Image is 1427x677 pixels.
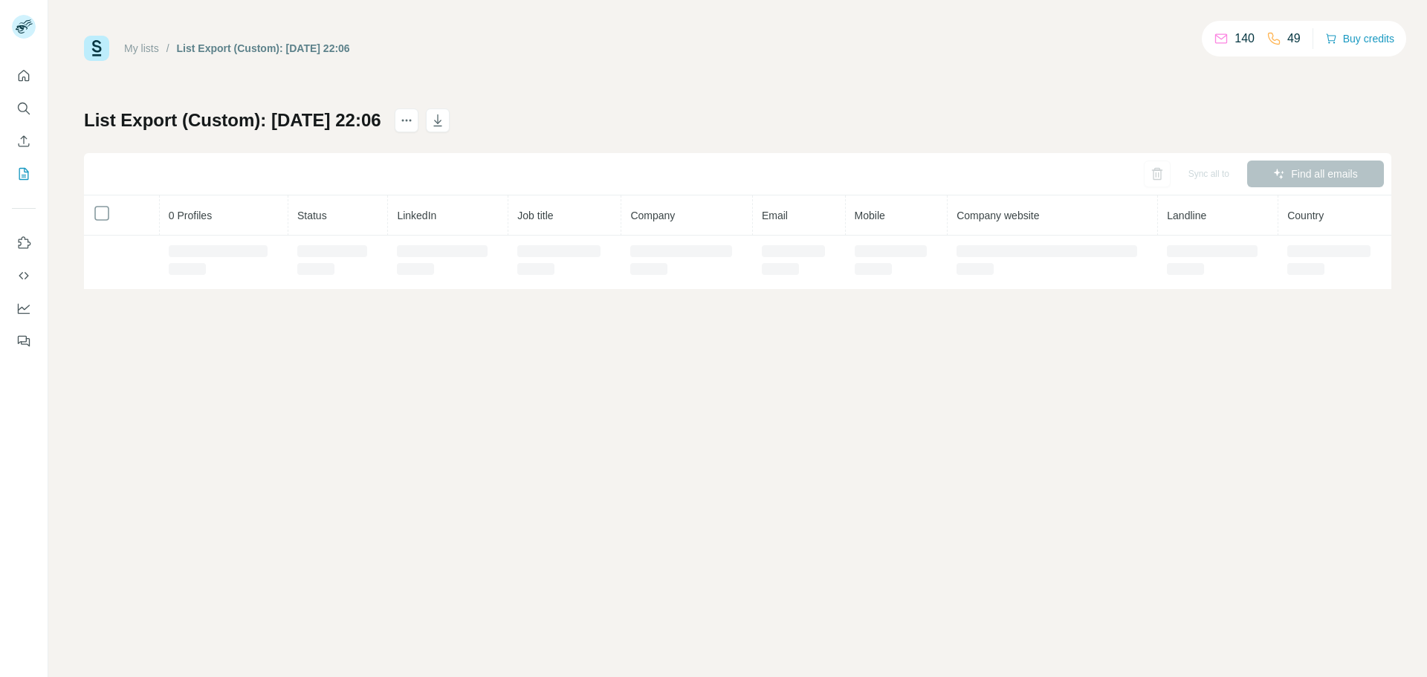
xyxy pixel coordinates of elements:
span: Mobile [855,210,885,221]
button: Enrich CSV [12,128,36,155]
span: Landline [1167,210,1206,221]
button: Buy credits [1325,28,1394,49]
h1: List Export (Custom): [DATE] 22:06 [84,108,381,132]
button: actions [395,108,418,132]
a: My lists [124,42,159,54]
span: Email [762,210,788,221]
button: Dashboard [12,295,36,322]
button: Search [12,95,36,122]
span: Company [630,210,675,221]
span: Country [1287,210,1324,221]
span: Company website [957,210,1039,221]
li: / [166,41,169,56]
button: Use Surfe API [12,262,36,289]
span: Status [297,210,327,221]
div: List Export (Custom): [DATE] 22:06 [177,41,350,56]
span: 0 Profiles [169,210,212,221]
span: LinkedIn [397,210,436,221]
p: 49 [1287,30,1301,48]
button: Use Surfe on LinkedIn [12,230,36,256]
p: 140 [1235,30,1255,48]
button: Feedback [12,328,36,354]
button: My lists [12,161,36,187]
span: Job title [517,210,553,221]
button: Quick start [12,62,36,89]
img: Surfe Logo [84,36,109,61]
